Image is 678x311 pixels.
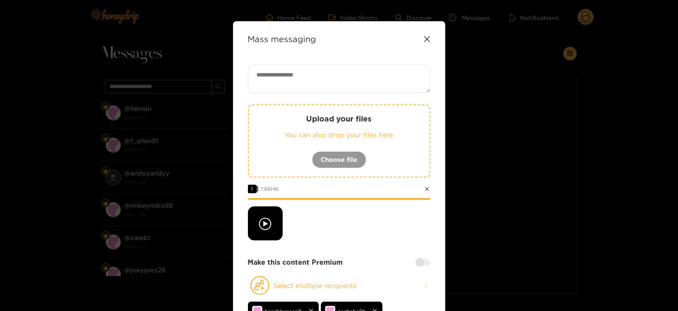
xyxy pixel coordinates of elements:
span: 7.88 MB [261,186,279,192]
span: 1 [248,185,256,193]
strong: Mass messaging [248,34,316,44]
p: Upload your files [266,114,413,124]
strong: Make this content Premium [248,257,343,267]
button: Choose file [312,151,366,168]
button: Select multiple recipients [248,276,430,295]
p: You can also drop your files here [266,130,413,140]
